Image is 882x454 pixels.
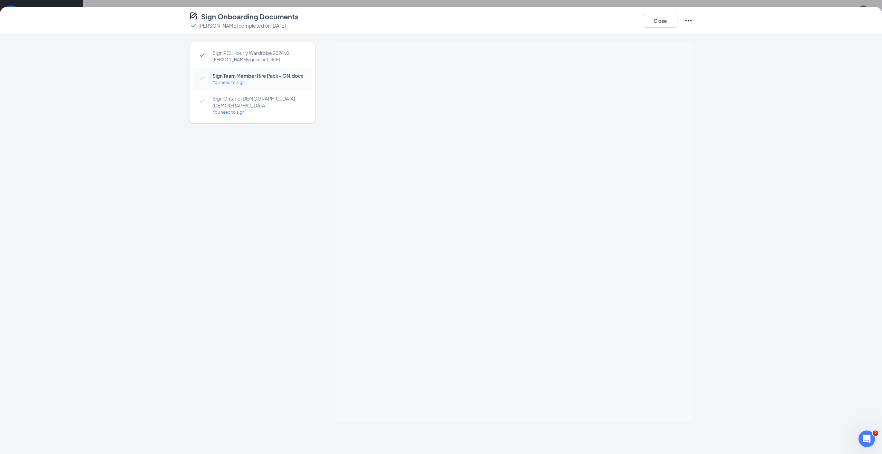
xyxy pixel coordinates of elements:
span: Sign Ontario [DEMOGRAPHIC_DATA] [DEMOGRAPHIC_DATA] [213,95,305,109]
div: You need to sign [213,79,305,86]
svg: Checkmark [189,21,198,30]
p: [PERSON_NAME] completed on [DATE] [198,22,286,29]
svg: Ellipses [684,17,693,25]
div: You need to sign [213,109,305,116]
svg: Checkmark [198,74,206,82]
svg: CompanyDocumentIcon [189,12,198,20]
span: Sign Team Member Hire Pack - ON.docx [213,72,305,79]
iframe: Intercom live chat [858,431,875,447]
span: 2 [873,431,878,436]
div: [PERSON_NAME] signed on [DATE] [213,56,305,63]
h4: Sign Onboarding Documents [201,12,298,21]
span: Sign PCL Hourly Wardrobe 2024 v2 [213,49,305,56]
svg: Checkmark [198,97,206,105]
svg: Checkmark [198,51,206,59]
button: Close [643,14,677,28]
